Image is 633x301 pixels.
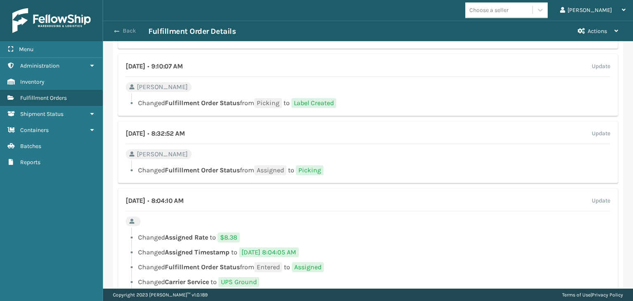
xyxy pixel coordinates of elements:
[469,6,509,14] div: Choose a seller
[165,233,208,241] span: Assigned Rate
[562,292,591,298] a: Terms of Use
[20,94,67,101] span: Fulfillment Orders
[110,27,148,35] button: Back
[218,277,259,287] span: UPS Ground
[126,262,610,272] li: Changed from to
[588,28,607,35] span: Actions
[20,111,63,118] span: Shipment Status
[165,248,230,256] span: Assigned Timestamp
[20,143,41,150] span: Batches
[165,99,240,107] span: Fulfillment Order Status
[137,149,188,159] span: [PERSON_NAME]
[12,8,91,33] img: logo
[126,165,610,175] li: Changed from to
[570,21,626,41] button: Actions
[254,98,282,108] span: Picking
[113,289,208,301] p: Copyright 2023 [PERSON_NAME]™ v 1.0.189
[20,127,49,134] span: Containers
[165,166,240,174] span: Fulfillment Order Status
[126,61,183,71] h4: [DATE] 9:10:07 AM
[296,165,324,175] span: Picking
[592,61,610,71] label: Update
[291,98,336,108] span: Label Created
[562,289,623,301] div: |
[148,63,149,70] span: •
[126,277,610,287] li: Changed to
[592,129,610,139] label: Update
[254,262,282,272] span: Entered
[165,263,240,271] span: Fulfillment Order Status
[126,98,610,108] li: Changed from to
[254,165,286,175] span: Assigned
[292,262,324,272] span: Assigned
[20,159,40,166] span: Reports
[19,46,33,53] span: Menu
[20,62,59,69] span: Administration
[239,247,299,257] span: [DATE] 8:04:05 AM
[126,233,610,242] li: Changed to
[20,78,45,85] span: Inventory
[126,196,183,206] h4: [DATE] 8:04:10 AM
[148,130,149,137] span: •
[148,197,149,205] span: •
[148,26,236,36] h3: Fulfillment Order Details
[592,292,623,298] a: Privacy Policy
[165,278,209,286] span: Carrier Service
[137,82,188,92] span: [PERSON_NAME]
[218,233,240,242] span: $8.38
[126,247,610,257] li: Changed to
[592,196,610,206] label: Update
[126,129,185,139] h4: [DATE] 8:32:52 AM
